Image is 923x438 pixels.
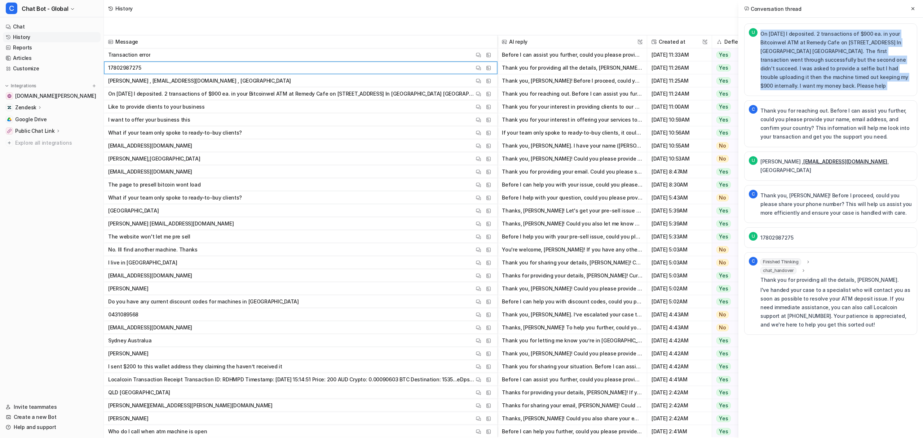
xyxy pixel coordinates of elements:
span: C [6,3,17,14]
button: Yes [712,282,756,295]
span: No [716,311,729,318]
a: Chat [3,22,101,32]
button: Thanks, [PERSON_NAME]! Could you also let me know which country you're in? This will help me prov... [502,217,642,230]
span: [DATE] 10:59AM [650,113,709,126]
span: [DATE] 8:30AM [650,178,709,191]
p: 17802987275 [760,233,794,242]
span: Google Drive [15,116,47,123]
p: [EMAIL_ADDRESS][DOMAIN_NAME] [108,139,192,152]
a: price-agg-sandy.vercel.app[DOMAIN_NAME][PERSON_NAME] [3,91,101,101]
button: Before I help you with your pre-sell issue, could you please share your name, email, and country ... [502,230,642,243]
button: Yes [712,74,756,87]
p: Who do I call when atm machine is open [108,425,207,438]
button: Yes [712,425,756,438]
button: Yes [712,48,756,61]
button: Yes [712,347,756,360]
span: [DATE] 5:03AM [650,243,709,256]
button: Before I help with your question, could you please provide your name, email, and country? This he... [502,191,642,204]
p: [PERSON_NAME],[GEOGRAPHIC_DATA] [108,152,200,165]
p: Zendesk [15,104,36,111]
button: No [712,139,756,152]
p: Do you have any current discount codes for machines in [GEOGRAPHIC_DATA] [108,295,299,308]
span: U [749,232,758,241]
p: [EMAIL_ADDRESS][DOMAIN_NAME] [108,165,192,178]
p: [EMAIL_ADDRESS][DOMAIN_NAME] [108,269,192,282]
span: [DATE] 2:41AM [650,425,709,438]
p: Localcoin Transaction Receipt Transaction ID: RDHMPD Timestamp: [DATE] 15:14:51 Price: 200 AUD Cr... [108,373,474,386]
a: Articles [3,53,101,63]
span: Yes [716,337,730,344]
span: C [749,257,758,266]
span: [DATE] 2:42AM [650,412,709,425]
span: Yes [716,363,730,370]
p: I want to offer your business this [108,113,190,126]
p: On [DATE] I deposited. 2 transactions of $900 ea. in your Bitcoinwel ATM at Remedy Cafe on [STREE... [108,87,474,100]
button: Before I can help you further, could you please provide your name, email, and country? This helps... [502,425,642,438]
button: No [712,256,756,269]
button: Thanks for providing your details, [PERSON_NAME]! If you find a Localcoin ATM machine open or hav... [502,386,642,399]
span: [DATE] 4:42AM [650,334,709,347]
span: [DATE] 11:00AM [650,100,709,113]
p: Transaction error [108,48,150,61]
img: Zendesk [7,105,12,110]
p: Thank you for providing all the details, [PERSON_NAME]. [760,276,913,284]
span: U [749,28,758,37]
button: Yes [712,334,756,347]
span: [DATE] 10:53AM [650,152,709,165]
p: Thank you for reaching out. Before I can assist you further, could you please provide your name, ... [760,106,913,141]
button: Thank you, [PERSON_NAME]! Could you please provide your email address as well? This will help me ... [502,282,642,295]
button: No [712,308,756,321]
span: [DATE] 5:39AM [650,217,709,230]
button: Yes [712,399,756,412]
p: I've handed your case to a specialist who will contact you as soon as possible to resolve your AT... [760,286,913,329]
span: Explore all integrations [15,137,98,149]
button: Before I can help you with your issue, could you please provide your name, email, and country? Th... [502,178,642,191]
span: [DATE] 4:41AM [650,373,709,386]
a: [EMAIL_ADDRESS][DOMAIN_NAME] [803,158,887,165]
button: Yes [712,360,756,373]
a: Customize [3,63,101,74]
button: No [712,191,756,204]
div: History [115,5,133,12]
button: Yes [712,295,756,308]
span: [DATE] 4:43AM [650,308,709,321]
p: 0431089568 [108,308,138,321]
button: Thank you for sharing your details, [PERSON_NAME]! Currently, I can't provide any discount codes ... [502,256,642,269]
span: Yes [716,90,730,97]
button: Yes [712,217,756,230]
button: Yes [712,87,756,100]
span: No [716,246,729,253]
a: Invite teammates [3,402,101,412]
span: Yes [716,376,730,383]
span: Yes [716,233,730,240]
p: [PERSON_NAME][EMAIL_ADDRESS][PERSON_NAME][DOMAIN_NAME] [108,399,273,412]
a: History [3,32,101,42]
span: C [749,190,758,198]
span: Yes [716,168,730,175]
button: Thank you, [PERSON_NAME]! Could you please provide your email address so I can assist you further? [502,152,642,165]
button: Thank you for sharing your situation. Before I can assist you further, could you please provide y... [502,360,642,373]
button: Yes [712,269,756,282]
span: No [716,259,729,266]
p: Public Chat Link [15,127,55,135]
p: The website won't let me pre sell [108,230,190,243]
button: Yes [712,230,756,243]
button: Yes [712,113,756,126]
button: Thank you for your interest in offering your services to our business! If you are looking to part... [502,113,642,126]
span: Yes [716,220,730,227]
button: Yes [712,178,756,191]
span: [DATE] 5:02AM [650,282,709,295]
span: Yes [716,51,730,58]
span: [DATE] 10:56AM [650,126,709,139]
span: No [716,324,729,331]
img: Public Chat Link [7,129,12,133]
span: [DATE] 2:42AM [650,399,709,412]
p: [GEOGRAPHIC_DATA] [108,204,159,217]
span: [DATE] 5:33AM [650,230,709,243]
span: [DATE] 11:24AM [650,87,709,100]
button: Thanks for sharing your email, [PERSON_NAME]! Could you please let me know which country you’re i... [502,399,642,412]
a: Explore all integrations [3,138,101,148]
span: Yes [716,389,730,396]
span: [DATE] 5:39AM [650,204,709,217]
h2: Deflection [724,35,750,48]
